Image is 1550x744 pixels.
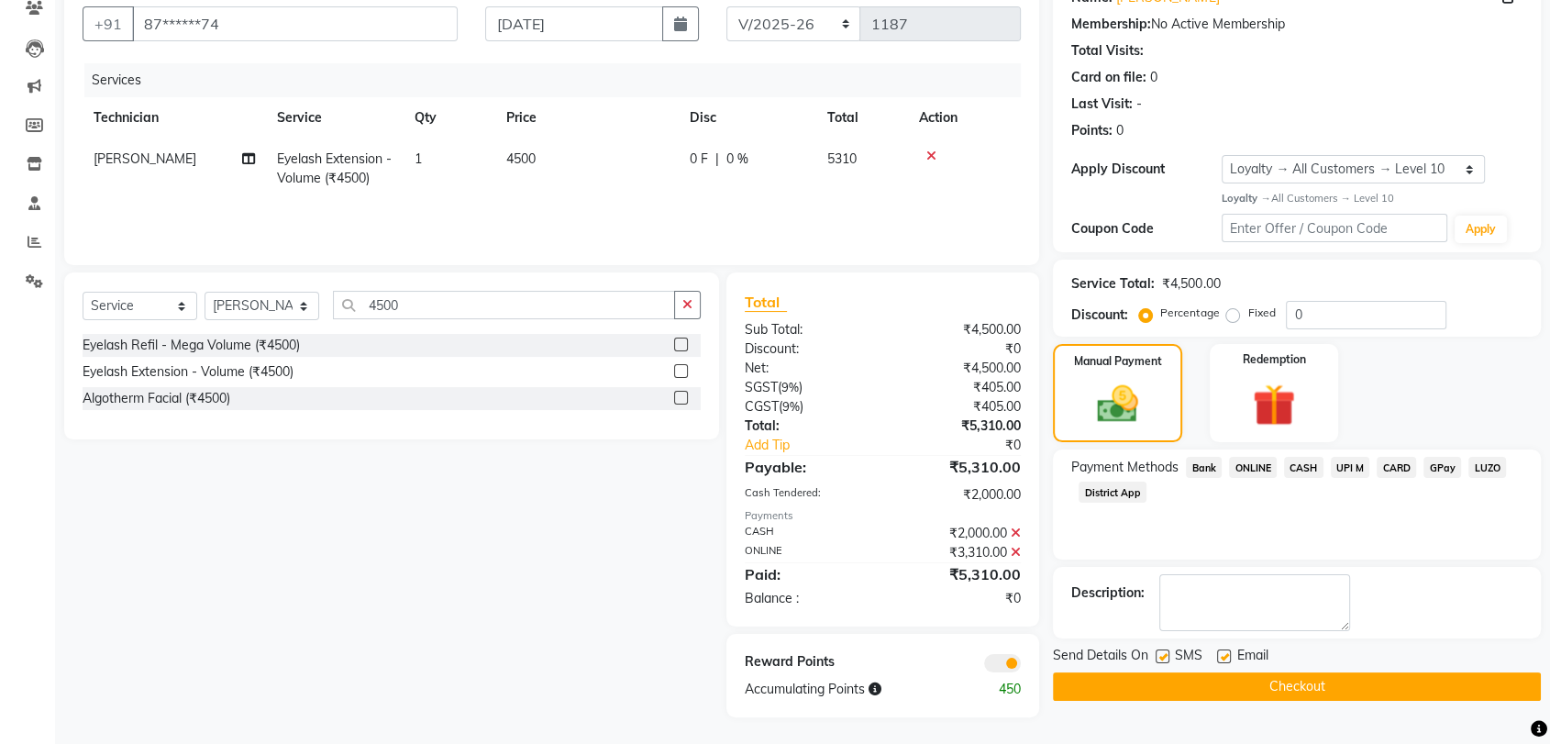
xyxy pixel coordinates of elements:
div: Cash Tendered: [731,485,883,505]
div: ₹0 [883,339,1035,359]
div: Eyelash Refil - Mega Volume (₹4500) [83,336,300,355]
div: Service Total: [1071,274,1155,294]
div: Discount: [1071,305,1128,325]
strong: Loyalty → [1222,192,1270,205]
div: Net: [731,359,883,378]
span: Send Details On [1053,646,1148,669]
div: ₹4,500.00 [883,359,1035,378]
span: UPI M [1331,457,1370,478]
span: 0 % [726,150,748,169]
div: Discount: [731,339,883,359]
div: ₹2,000.00 [883,485,1035,505]
label: Percentage [1160,305,1219,321]
div: Services [84,63,1035,97]
div: Paid: [731,563,883,585]
span: CGST [745,398,779,415]
div: ONLINE [731,543,883,562]
div: ₹4,500.00 [883,320,1035,339]
span: Email [1236,646,1268,669]
div: ₹5,310.00 [883,456,1035,478]
th: Action [908,97,1021,139]
div: 0 [1150,68,1157,87]
span: District App [1079,482,1146,503]
span: 5310 [827,150,857,167]
span: ONLINE [1229,457,1277,478]
div: Payments [745,508,1021,524]
label: Fixed [1247,305,1275,321]
label: Manual Payment [1074,353,1162,370]
span: | [715,150,719,169]
button: +91 [83,6,134,41]
div: ₹4,500.00 [1162,274,1220,294]
div: ₹0 [908,436,1035,455]
span: SMS [1175,646,1202,669]
th: Service [266,97,404,139]
a: Add Tip [731,436,908,455]
span: Bank [1186,457,1222,478]
button: Apply [1455,216,1507,243]
div: Last Visit: [1071,94,1133,114]
button: Checkout [1053,672,1541,701]
div: 450 [958,680,1035,699]
span: CARD [1377,457,1416,478]
div: Reward Points [731,652,883,672]
div: ₹0 [883,589,1035,608]
img: _gift.svg [1239,379,1308,432]
div: Membership: [1071,15,1151,34]
span: Eyelash Extension - Volume (₹4500) [277,150,392,186]
div: ₹3,310.00 [883,543,1035,562]
th: Total [816,97,908,139]
div: CASH [731,524,883,543]
div: Total: [731,416,883,436]
input: Enter Offer / Coupon Code [1222,214,1447,242]
div: ( ) [731,397,883,416]
div: Balance : [731,589,883,608]
div: Accumulating Points [731,680,959,699]
div: ( ) [731,378,883,397]
div: ₹2,000.00 [883,524,1035,543]
span: GPay [1423,457,1461,478]
th: Disc [679,97,816,139]
span: CASH [1284,457,1323,478]
input: Search by Name/Mobile/Email/Code [132,6,458,41]
div: 0 [1116,121,1124,140]
div: ₹405.00 [883,397,1035,416]
label: Redemption [1242,351,1305,368]
div: Total Visits: [1071,41,1144,61]
span: 9% [782,399,800,414]
div: Eyelash Extension - Volume (₹4500) [83,362,293,382]
th: Technician [83,97,266,139]
img: _cash.svg [1084,381,1150,428]
div: Algotherm Facial (₹4500) [83,389,230,408]
div: Card on file: [1071,68,1146,87]
div: ₹5,310.00 [883,416,1035,436]
span: SGST [745,379,778,395]
div: No Active Membership [1071,15,1522,34]
div: ₹405.00 [883,378,1035,397]
span: 4500 [506,150,536,167]
div: Sub Total: [731,320,883,339]
span: [PERSON_NAME] [94,150,196,167]
span: 9% [781,380,799,394]
th: Qty [404,97,495,139]
div: Coupon Code [1071,219,1222,239]
div: Payable: [731,456,883,478]
div: - [1136,94,1142,114]
th: Price [495,97,679,139]
span: Total [745,293,787,312]
span: 0 F [690,150,708,169]
input: Search or Scan [333,291,675,319]
span: 1 [415,150,422,167]
div: Description: [1071,583,1145,603]
div: Points: [1071,121,1113,140]
div: ₹5,310.00 [883,563,1035,585]
span: Payment Methods [1071,458,1179,477]
div: All Customers → Level 10 [1222,191,1522,206]
div: Apply Discount [1071,160,1222,179]
span: LUZO [1468,457,1506,478]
